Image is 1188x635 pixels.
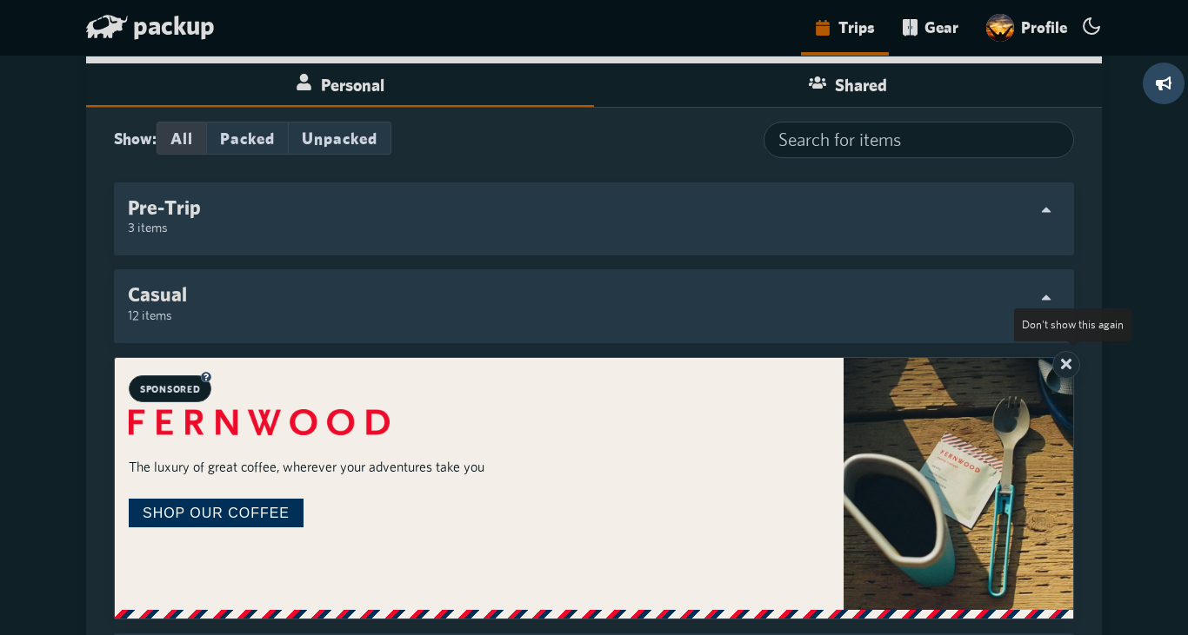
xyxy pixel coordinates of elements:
button: All [157,122,207,155]
div: Casual12 items [128,283,1060,328]
h6: Shared [608,74,1088,95]
input: Search for items [764,122,1074,158]
div: Pre-Trip3 items [128,196,201,241]
h6: Personal [100,74,580,95]
a: packup [86,13,215,44]
img: Fernwood Instant Coffee in use [844,358,1073,618]
div: Pre-Trip3 items [128,196,1060,241]
strong: Show: [114,129,157,148]
small: Sponsored [140,383,200,394]
p: The luxury of great coffee, wherever your adventures take you [129,452,735,482]
button: Packed [207,122,288,155]
small: 12 items [128,308,172,322]
span: packup [133,10,215,41]
a: Shop our coffee [129,499,304,527]
img: user avatar [986,14,1014,42]
button: Unpacked [288,122,391,155]
img: Fernwood Coffee Logo [129,409,390,435]
h3: Casual [128,283,187,306]
div: Casual12 items [128,283,187,328]
small: 3 items [128,220,168,235]
h3: Pre-Trip [128,196,201,219]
